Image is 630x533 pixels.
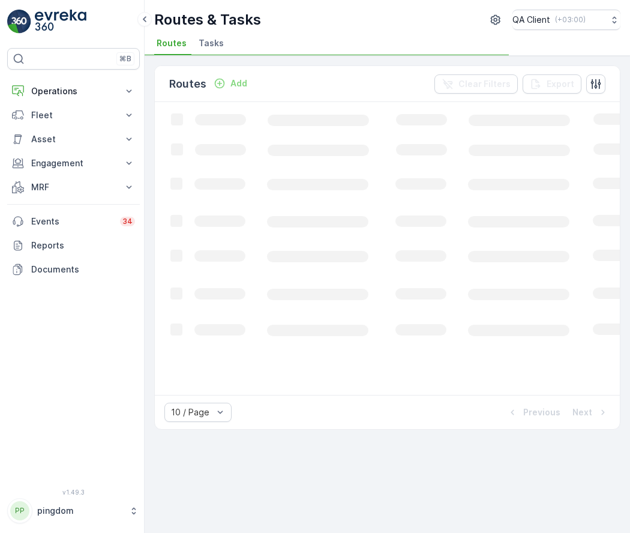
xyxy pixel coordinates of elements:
[512,14,550,26] p: QA Client
[7,209,140,233] a: Events34
[35,10,86,34] img: logo_light-DOdMpM7g.png
[10,501,29,520] div: PP
[31,85,116,97] p: Operations
[209,76,252,91] button: Add
[7,257,140,282] a: Documents
[7,233,140,257] a: Reports
[7,498,140,523] button: PPpingdom
[523,406,560,418] p: Previous
[31,133,116,145] p: Asset
[199,37,224,49] span: Tasks
[572,406,592,418] p: Next
[122,217,133,226] p: 34
[31,157,116,169] p: Engagement
[571,405,610,420] button: Next
[555,15,586,25] p: ( +03:00 )
[7,103,140,127] button: Fleet
[7,151,140,175] button: Engagement
[157,37,187,49] span: Routes
[7,10,31,34] img: logo
[7,175,140,199] button: MRF
[547,78,574,90] p: Export
[7,79,140,103] button: Operations
[154,10,261,29] p: Routes & Tasks
[31,181,116,193] p: MRF
[505,405,562,420] button: Previous
[230,77,247,89] p: Add
[7,127,140,151] button: Asset
[523,74,581,94] button: Export
[31,263,135,276] p: Documents
[31,239,135,251] p: Reports
[7,489,140,496] span: v 1.49.3
[31,215,113,227] p: Events
[119,54,131,64] p: ⌘B
[512,10,620,30] button: QA Client(+03:00)
[434,74,518,94] button: Clear Filters
[169,76,206,92] p: Routes
[37,505,123,517] p: pingdom
[31,109,116,121] p: Fleet
[458,78,511,90] p: Clear Filters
